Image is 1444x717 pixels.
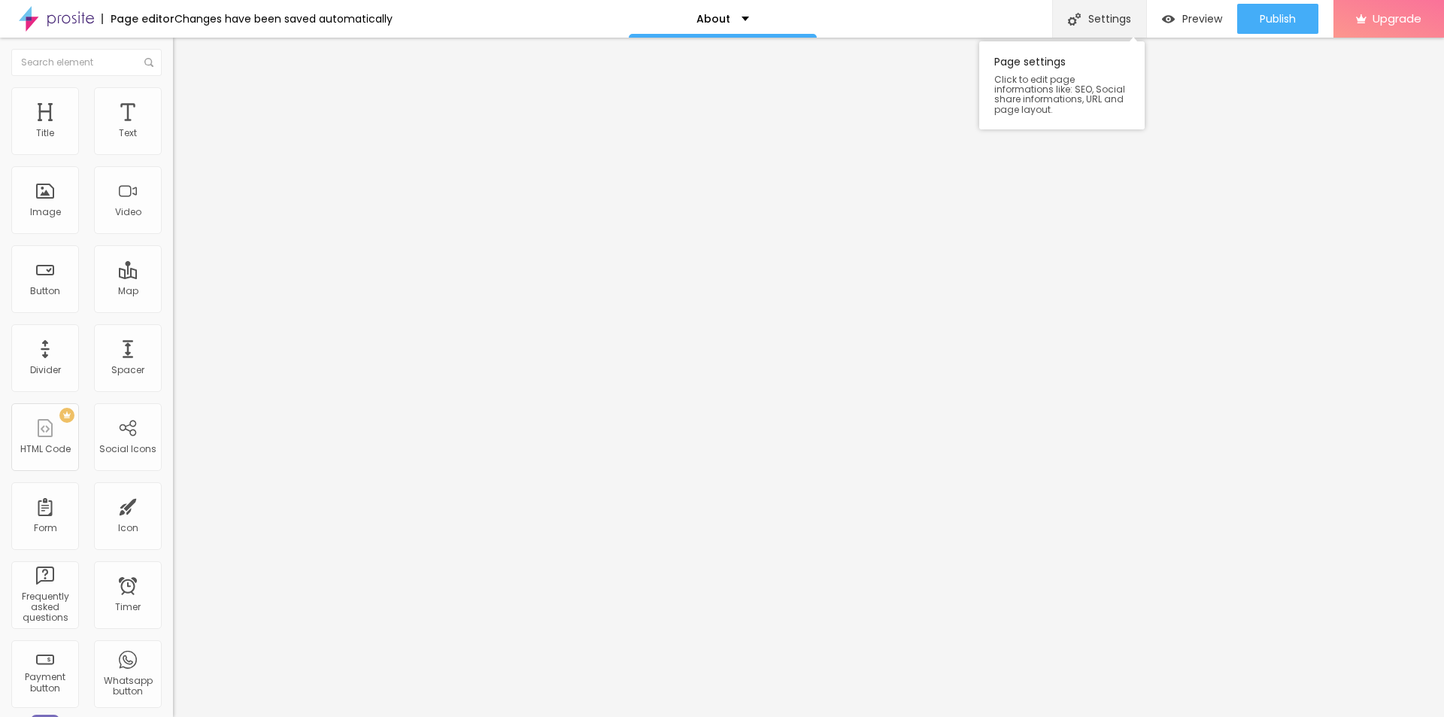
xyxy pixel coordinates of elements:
div: Button [30,286,60,296]
p: About [696,14,730,24]
div: Page editor [102,14,174,24]
img: Icone [144,58,153,67]
div: Changes have been saved automatically [174,14,393,24]
span: Preview [1182,13,1222,25]
div: Divider [30,365,61,375]
img: Icone [1068,13,1081,26]
button: Publish [1237,4,1318,34]
div: Social Icons [99,444,156,454]
div: Spacer [111,365,144,375]
span: Click to edit page informations like: SEO, Social share informations, URL and page layout. [994,74,1130,114]
div: Video [115,207,141,217]
span: Upgrade [1373,12,1421,25]
div: Payment button [15,672,74,694]
span: Publish [1260,13,1296,25]
input: Search element [11,49,162,76]
div: Frequently asked questions [15,591,74,624]
img: view-1.svg [1162,13,1175,26]
div: Page settings [979,41,1145,129]
div: Icon [118,523,138,533]
div: Form [34,523,57,533]
div: Text [119,128,137,138]
div: Whatsapp button [98,676,157,697]
div: Map [118,286,138,296]
div: HTML Code [20,444,71,454]
button: Preview [1147,4,1237,34]
iframe: Editor [173,38,1444,717]
div: Title [36,128,54,138]
div: Image [30,207,61,217]
div: Timer [115,602,141,612]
